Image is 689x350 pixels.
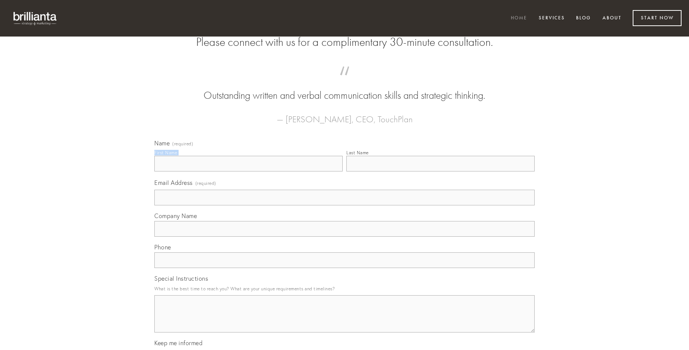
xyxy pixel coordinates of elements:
[154,139,170,147] span: Name
[534,12,570,25] a: Services
[166,103,523,127] figcaption: — [PERSON_NAME], CEO, TouchPlan
[154,179,193,186] span: Email Address
[506,12,532,25] a: Home
[571,12,596,25] a: Blog
[346,150,369,155] div: Last Name
[166,74,523,88] span: “
[154,212,197,220] span: Company Name
[154,35,535,49] h2: Please connect with us for a complimentary 30-minute consultation.
[154,284,535,294] p: What is the best time to reach you? What are your unique requirements and timelines?
[154,339,202,347] span: Keep me informed
[154,150,177,155] div: First Name
[166,74,523,103] blockquote: Outstanding written and verbal communication skills and strategic thinking.
[195,178,216,188] span: (required)
[7,7,63,29] img: brillianta - research, strategy, marketing
[154,243,171,251] span: Phone
[172,142,193,146] span: (required)
[633,10,682,26] a: Start Now
[154,275,208,282] span: Special Instructions
[598,12,626,25] a: About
